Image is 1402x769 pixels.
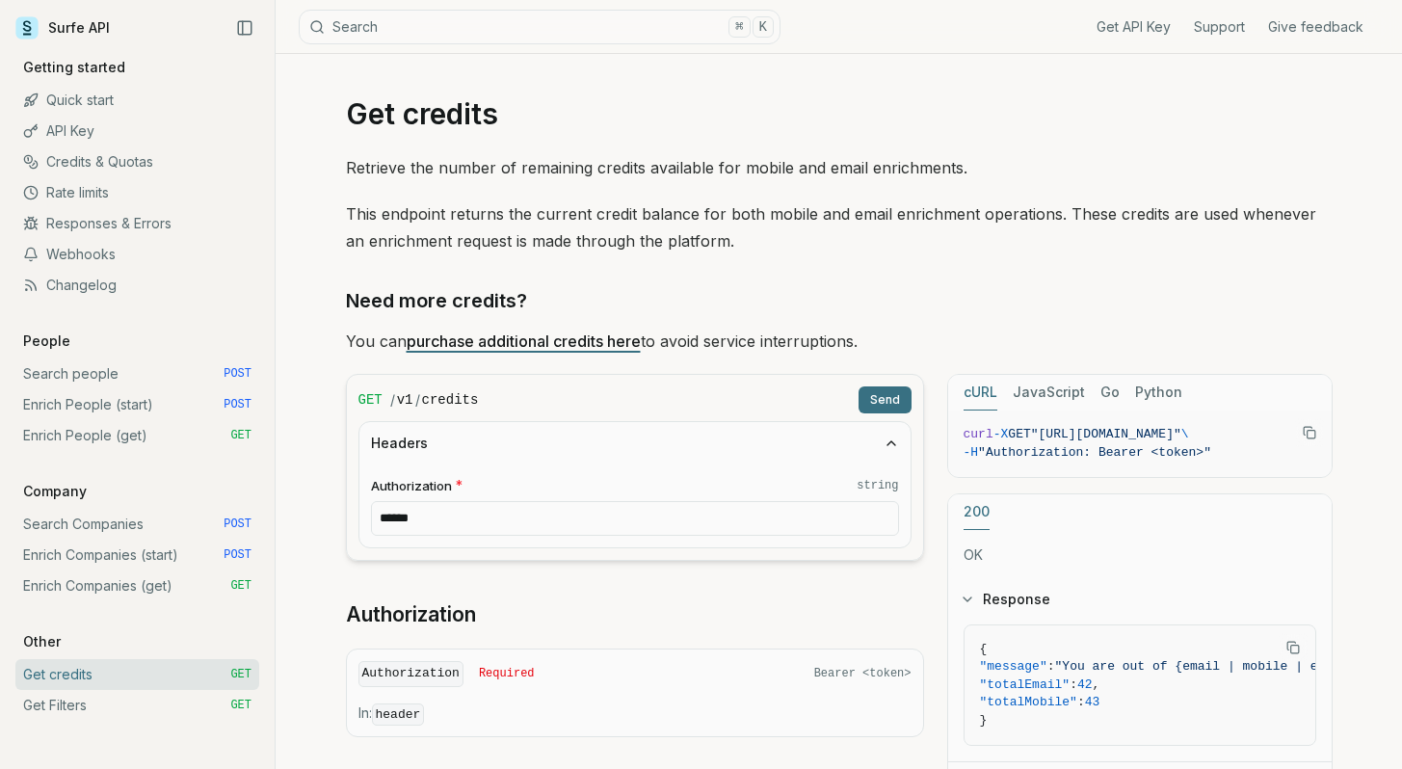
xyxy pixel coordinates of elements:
[358,703,912,725] p: In:
[346,328,1333,355] p: You can to avoid service interruptions.
[15,358,259,389] a: Search people POST
[814,666,912,681] span: Bearer <token>
[15,13,110,42] a: Surfe API
[390,390,395,410] span: /
[1097,17,1171,37] a: Get API Key
[1031,427,1181,441] span: "[URL][DOMAIN_NAME]"
[1008,427,1030,441] span: GET
[948,574,1332,624] button: Response
[224,366,251,382] span: POST
[358,661,463,687] code: Authorization
[15,270,259,301] a: Changelog
[372,703,425,726] code: header
[230,667,251,682] span: GET
[15,509,259,540] a: Search Companies POST
[230,13,259,42] button: Collapse Sidebar
[15,208,259,239] a: Responses & Errors
[346,601,476,628] a: Authorization
[964,445,979,460] span: -H
[346,200,1333,254] p: This endpoint returns the current credit balance for both mobile and email enrichment operations....
[1013,375,1085,411] button: JavaScript
[15,540,259,570] a: Enrich Companies (start) POST
[230,578,251,594] span: GET
[346,154,1333,181] p: Retrieve the number of remaining credits available for mobile and email enrichments.
[1085,695,1100,709] span: 43
[1135,375,1182,411] button: Python
[407,331,641,351] a: purchase additional credits here
[15,389,259,420] a: Enrich People (start) POST
[1070,677,1077,692] span: :
[948,624,1332,762] div: Response
[15,690,259,721] a: Get Filters GET
[964,427,993,441] span: curl
[479,666,535,681] span: Required
[1194,17,1245,37] a: Support
[964,545,1316,565] p: OK
[1181,427,1189,441] span: \
[15,632,68,651] p: Other
[230,428,251,443] span: GET
[980,677,1071,692] span: "totalEmail"
[15,570,259,601] a: Enrich Companies (get) GET
[1100,375,1120,411] button: Go
[15,331,78,351] p: People
[728,16,750,38] kbd: ⌘
[964,375,997,411] button: cURL
[1295,418,1324,447] button: Copy Text
[15,116,259,146] a: API Key
[415,390,420,410] span: /
[15,659,259,690] a: Get credits GET
[230,698,251,713] span: GET
[980,642,988,656] span: {
[980,713,988,728] span: }
[346,285,527,316] a: Need more credits?
[15,239,259,270] a: Webhooks
[371,477,452,495] span: Authorization
[358,390,383,410] span: GET
[15,58,133,77] p: Getting started
[15,146,259,177] a: Credits & Quotas
[224,517,251,532] span: POST
[15,85,259,116] a: Quick start
[224,397,251,412] span: POST
[753,16,774,38] kbd: K
[299,10,780,44] button: Search⌘K
[980,695,1077,709] span: "totalMobile"
[1077,677,1093,692] span: 42
[15,420,259,451] a: Enrich People (get) GET
[1279,633,1308,662] button: Copy Text
[980,659,1047,674] span: "message"
[978,445,1211,460] span: "Authorization: Bearer <token>"
[15,482,94,501] p: Company
[964,494,990,530] button: 200
[397,390,413,410] code: v1
[1047,659,1055,674] span: :
[359,422,911,464] button: Headers
[859,386,912,413] button: Send
[1093,677,1100,692] span: ,
[224,547,251,563] span: POST
[1077,695,1085,709] span: :
[346,96,1333,131] h1: Get credits
[993,427,1009,441] span: -X
[857,478,898,493] code: string
[15,177,259,208] a: Rate limits
[1268,17,1363,37] a: Give feedback
[422,390,479,410] code: credits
